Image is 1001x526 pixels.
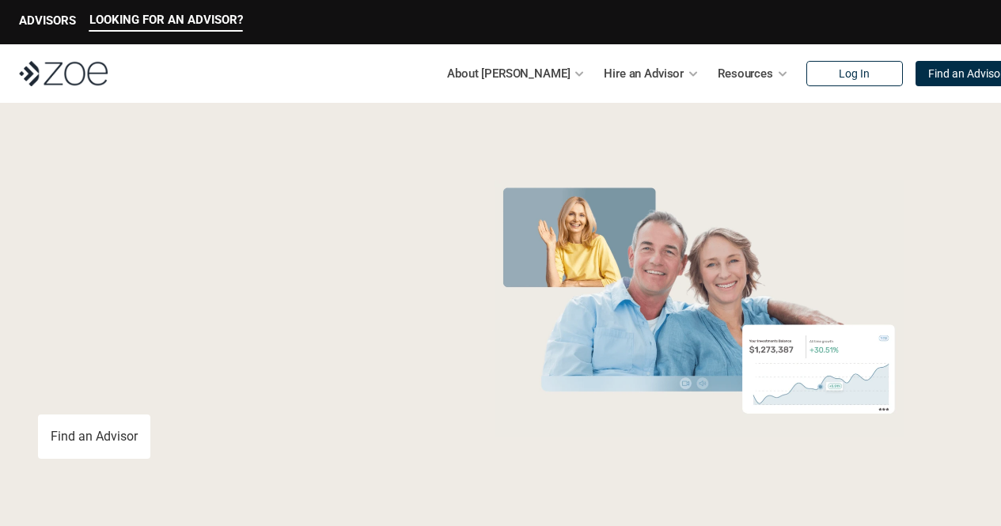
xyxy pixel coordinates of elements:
[89,13,243,27] p: LOOKING FOR AN ADVISOR?
[38,228,358,342] span: with a Financial Advisor
[38,175,390,236] span: Grow Your Wealth
[839,67,870,81] p: Log In
[480,447,919,456] em: The information in the visuals above is for illustrative purposes only and does not represent an ...
[38,358,436,395] p: You deserve an advisor you can trust. [PERSON_NAME], hire, and invest with vetted, fiduciary, fin...
[604,62,684,85] p: Hire an Advisor
[718,62,773,85] p: Resources
[806,61,903,86] a: Log In
[51,429,138,444] p: Find an Advisor
[19,13,76,28] p: ADVISORS
[38,414,150,459] a: Find an Advisor
[447,62,570,85] p: About [PERSON_NAME]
